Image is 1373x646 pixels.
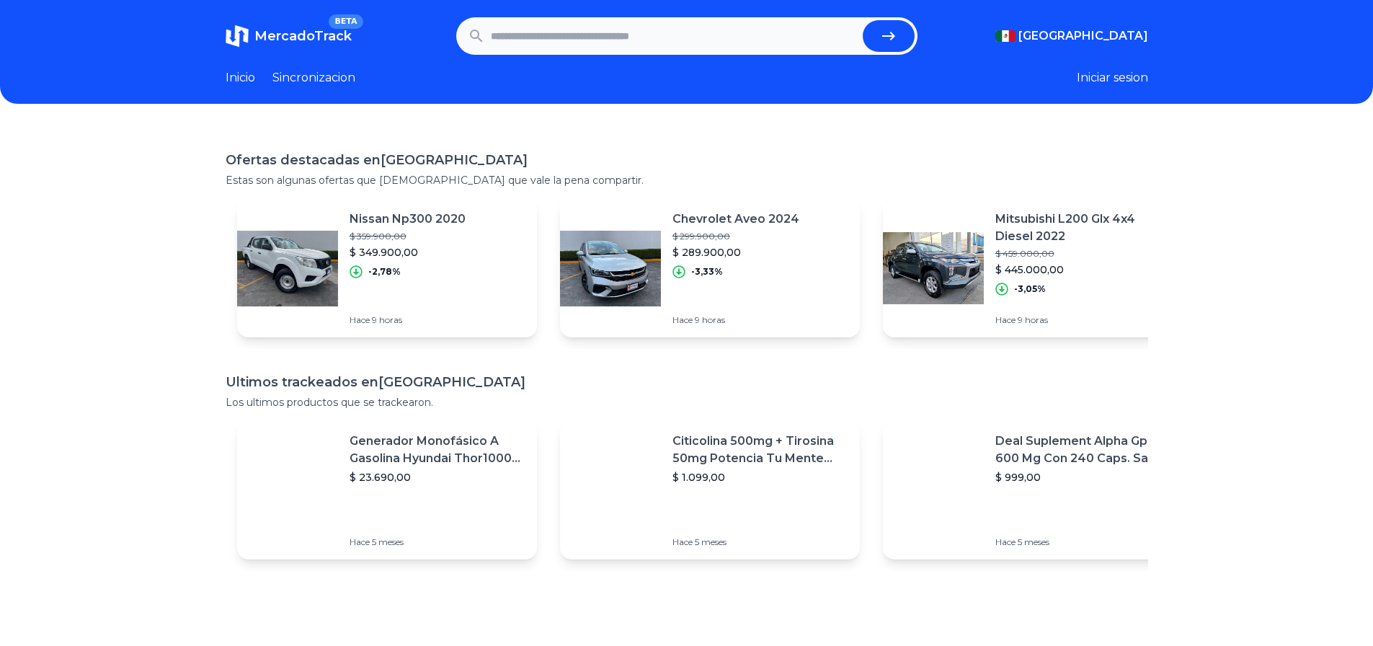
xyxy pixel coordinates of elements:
img: Featured image [883,440,984,541]
p: Nissan Np300 2020 [350,211,466,228]
span: MercadoTrack [254,28,352,44]
button: Iniciar sesion [1077,69,1148,87]
a: Featured imageChevrolet Aveo 2024$ 299.900,00$ 289.900,00-3,33%Hace 9 horas [560,199,860,337]
img: MercadoTrack [226,25,249,48]
a: Featured imageCiticolina 500mg + Tirosina 50mg Potencia Tu Mente (120caps) Sabor Sin Sabor$ 1.099... [560,421,860,559]
p: Hace 5 meses [350,536,525,548]
a: Inicio [226,69,255,87]
p: Estas son algunas ofertas que [DEMOGRAPHIC_DATA] que vale la pena compartir. [226,173,1148,187]
p: $ 999,00 [995,470,1171,485]
p: Hace 9 horas [995,314,1171,326]
p: -3,33% [691,266,723,278]
p: Deal Suplement Alpha Gpc 600 Mg Con 240 Caps. Salud Cerebral Sabor S/n [995,433,1171,467]
a: Featured imageGenerador Monofásico A Gasolina Hyundai Thor10000 P 11.5 Kw$ 23.690,00Hace 5 meses [237,421,537,559]
p: $ 349.900,00 [350,245,466,260]
a: Featured imageNissan Np300 2020$ 359.900,00$ 349.900,00-2,78%Hace 9 horas [237,199,537,337]
p: Chevrolet Aveo 2024 [672,211,799,228]
button: [GEOGRAPHIC_DATA] [995,27,1148,45]
img: Featured image [237,218,338,319]
p: $ 289.900,00 [672,245,799,260]
p: $ 445.000,00 [995,262,1171,277]
img: Featured image [237,440,338,541]
a: Sincronizacion [272,69,355,87]
a: MercadoTrackBETA [226,25,352,48]
p: -2,78% [368,266,401,278]
img: Featured image [883,218,984,319]
span: [GEOGRAPHIC_DATA] [1018,27,1148,45]
span: BETA [329,14,363,29]
p: $ 23.690,00 [350,470,525,485]
p: Hace 9 horas [350,314,466,326]
img: Featured image [560,440,661,541]
h1: Ofertas destacadas en [GEOGRAPHIC_DATA] [226,150,1148,170]
p: $ 299.900,00 [672,231,799,242]
p: Generador Monofásico A Gasolina Hyundai Thor10000 P 11.5 Kw [350,433,525,467]
p: Hace 5 meses [995,536,1171,548]
img: Mexico [995,30,1016,42]
a: Featured imageMitsubishi L200 Glx 4x4 Diesel 2022$ 459.000,00$ 445.000,00-3,05%Hace 9 horas [883,199,1183,337]
p: Hace 5 meses [672,536,848,548]
p: Citicolina 500mg + Tirosina 50mg Potencia Tu Mente (120caps) Sabor Sin Sabor [672,433,848,467]
p: $ 459.000,00 [995,248,1171,260]
a: Featured imageDeal Suplement Alpha Gpc 600 Mg Con 240 Caps. Salud Cerebral Sabor S/n$ 999,00Hace ... [883,421,1183,559]
p: Hace 9 horas [672,314,799,326]
p: -3,05% [1014,283,1046,295]
img: Featured image [560,218,661,319]
p: Los ultimos productos que se trackearon. [226,395,1148,410]
p: $ 1.099,00 [672,470,848,485]
h1: Ultimos trackeados en [GEOGRAPHIC_DATA] [226,372,1148,392]
p: $ 359.900,00 [350,231,466,242]
p: Mitsubishi L200 Glx 4x4 Diesel 2022 [995,211,1171,245]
